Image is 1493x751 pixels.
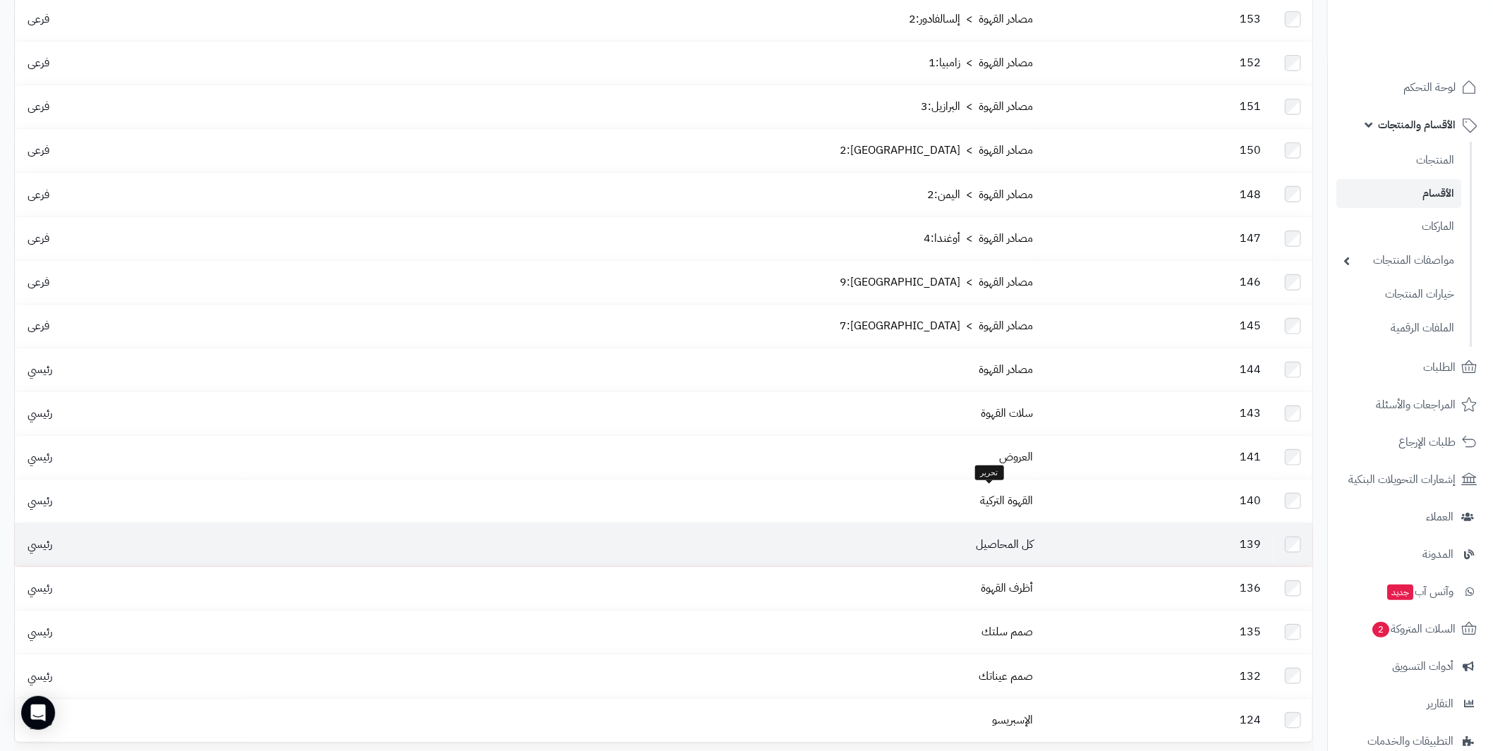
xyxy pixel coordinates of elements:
a: المدونة [1336,537,1485,571]
a: مصادر القهوة > [GEOGRAPHIC_DATA]:7 [840,317,1033,334]
a: صمم عيناتك [979,668,1033,685]
span: 135 [1233,623,1268,640]
a: لوحة التحكم [1336,71,1485,104]
span: فرعى [20,11,56,28]
div: Open Intercom Messenger [21,696,55,730]
span: 136 [1233,580,1268,597]
a: التقارير [1336,687,1485,721]
a: خيارات المنتجات [1336,279,1461,310]
span: 140 [1233,492,1268,509]
span: 141 [1233,448,1268,465]
span: التطبيقات والخدمات [1367,731,1453,751]
span: رئيسي [20,536,59,553]
a: مصادر القهوة > أوغندا:4 [924,230,1033,247]
a: أظرف القهوة [981,580,1033,597]
a: الإسبريسو [992,712,1033,728]
span: رئيسي [20,712,59,728]
a: القهوة التركية [980,492,1033,509]
span: 2 [1372,621,1389,637]
a: إشعارات التحويلات البنكية [1336,463,1485,496]
span: 148 [1233,186,1268,203]
div: تحرير [975,465,1004,481]
img: logo-2.png [1397,27,1480,56]
span: فرعى [20,317,56,334]
span: فرعى [20,142,56,159]
span: التقارير [1427,694,1453,714]
span: إشعارات التحويلات البنكية [1348,470,1456,489]
a: مصادر القهوة > [GEOGRAPHIC_DATA]:9 [840,274,1033,291]
span: العملاء [1426,507,1453,527]
a: السلات المتروكة2 [1336,612,1485,646]
span: 150 [1233,142,1268,159]
span: الأقسام والمنتجات [1378,115,1456,135]
span: فرعى [20,54,56,71]
a: أدوات التسويق [1336,649,1485,683]
a: المنتجات [1336,145,1461,176]
span: رئيسي [20,623,59,640]
span: 145 [1233,317,1268,334]
span: رئيسي [20,361,59,378]
a: كل المحاصيل [976,536,1033,553]
a: العملاء [1336,500,1485,534]
a: مصادر القهوة > إلسالفادور:2 [909,11,1033,28]
span: فرعى [20,230,56,247]
span: 124 [1233,712,1268,728]
span: الطلبات [1423,358,1456,377]
span: 152 [1233,54,1268,71]
a: وآتس آبجديد [1336,575,1485,609]
span: وآتس آب [1386,582,1453,602]
span: 153 [1233,11,1268,28]
a: صمم سلتك [981,623,1033,640]
a: الماركات [1336,212,1461,242]
a: طلبات الإرجاع [1336,425,1485,459]
span: لوحة التحكم [1403,78,1456,97]
span: السلات المتروكة [1371,619,1456,639]
span: جديد [1387,585,1413,600]
span: رئيسي [20,580,59,597]
a: مصادر القهوة > البرازيل:3 [921,98,1033,115]
a: مصادر القهوة [979,361,1033,378]
span: رئيسي [20,448,59,465]
a: سلات القهوة [981,405,1033,422]
a: مصادر القهوة > [GEOGRAPHIC_DATA]:2 [840,142,1033,159]
span: 143 [1233,405,1268,422]
a: المراجعات والأسئلة [1336,388,1485,422]
span: فرعى [20,98,56,115]
span: رئيسي [20,668,59,685]
span: رئيسي [20,492,59,509]
span: 147 [1233,230,1268,247]
span: 132 [1233,668,1268,685]
span: 144 [1233,361,1268,378]
span: طلبات الإرجاع [1398,432,1456,452]
a: مواصفات المنتجات [1336,245,1461,276]
span: المدونة [1422,544,1453,564]
a: الملفات الرقمية [1336,313,1461,343]
a: مصادر القهوة > زامبيا:1 [929,54,1033,71]
a: الأقسام [1336,179,1461,208]
span: المراجعات والأسئلة [1376,395,1456,415]
span: فرعى [20,274,56,291]
span: 139 [1233,536,1268,553]
span: 151 [1233,98,1268,115]
a: الطلبات [1336,350,1485,384]
a: العروض [999,448,1033,465]
span: أدوات التسويق [1392,657,1453,676]
a: مصادر القهوة > اليمن:2 [927,186,1033,203]
span: 146 [1233,274,1268,291]
span: رئيسي [20,405,59,422]
span: فرعى [20,186,56,203]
